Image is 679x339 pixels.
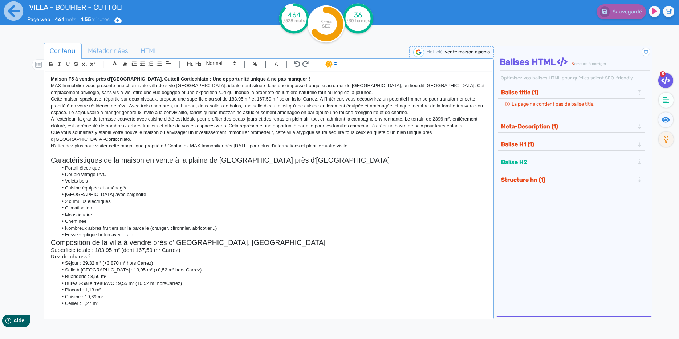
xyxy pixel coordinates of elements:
[500,74,650,81] div: Optimisez vos balises HTML pour qu’elles soient SEO-friendly.
[135,41,163,61] span: HTML
[426,49,445,54] span: Mot-clé :
[322,60,339,68] span: I.Assistant
[413,48,424,57] img: google-serp-logo.png
[499,86,637,98] button: Balise title (1)
[58,198,487,205] li: 2 cumulus électriques
[51,116,487,129] p: À l'extérieur, la grande terrasse couverte avec cuisine d'été est idéale pour profiter des beaux ...
[283,18,305,23] tspan: /528 mots
[102,59,104,69] span: |
[322,23,330,29] tspan: SEO
[499,156,644,168] div: Balise H2
[315,59,317,69] span: |
[27,16,50,23] span: Page web
[37,6,48,12] span: Aide
[58,260,487,266] li: Séjour : 29,32 m² (+3,870 m² hors Carrez)
[58,294,487,300] li: Cuisine : 19,69 m²
[288,11,301,19] tspan: 464
[51,82,487,96] p: MAX Immobilier vous présente une charmante villa de style [GEOGRAPHIC_DATA], idéalement située da...
[58,171,487,178] li: Double vitrage PVC
[58,287,487,293] li: Placard : 1,13 m²
[55,16,76,23] span: mots
[499,174,644,186] div: Structure hn (1)
[51,129,487,143] p: Que vous souhaitiez y établir votre nouvelle maison ou envisager un investissement immobilier pro...
[58,165,487,171] li: Portail électrique
[58,205,487,211] li: Climatisation
[500,57,650,68] h4: Balises HTML
[81,16,91,23] b: 1.55
[82,43,134,59] a: Métadonnées
[44,41,81,61] span: Contenu
[82,41,134,61] span: Métadonnées
[51,238,487,247] h2: Composition de la villa à vendre près d'[GEOGRAPHIC_DATA], [GEOGRAPHIC_DATA]
[58,225,487,232] li: Nombreux arbres fruitiers sur la parcelle (oranger, citronnier, abricotier...)
[55,16,65,23] b: 464
[265,59,267,69] span: |
[499,138,637,150] button: Balise H1 (1)
[660,71,666,77] span: 3
[51,156,487,164] h2: Caractéristiques de la maison en vente à la plaine de [GEOGRAPHIC_DATA] près d'[GEOGRAPHIC_DATA]
[58,185,487,191] li: Cuisine équipée et aménagée
[321,20,332,24] tspan: Score
[499,86,644,98] div: Balise title (1)
[286,59,288,69] span: |
[597,4,646,19] button: Sauvegardé
[512,101,594,107] span: La page ne contient pas de balise title.
[499,174,637,186] button: Structure hn (1)
[58,280,487,287] li: Bureau-Salle d'eau/WC : 9,55 m² (+0,52 m² horsCarrez)
[81,16,110,23] span: minutes
[58,273,487,280] li: Buanderie : 8,50 m²
[445,49,490,54] span: vente maison ajaccio
[58,218,487,225] li: Cheminée
[51,247,487,253] h3: Superficie totale : 183,95 m² (dont 167,59 m² Carrez)
[572,61,574,66] span: 3
[58,178,487,184] li: Volets bois
[134,43,164,59] a: HTML
[58,191,487,198] li: [GEOGRAPHIC_DATA] avec baignoire
[499,121,637,132] button: Meta-Description (1)
[51,76,310,82] strong: Maison F5 à vendre près d'[GEOGRAPHIC_DATA], Cuttoli-Corticchiato : Une opportunité unique à ne p...
[499,138,644,150] div: Balise H1 (1)
[613,9,642,15] span: Sauvegardé
[44,43,82,59] a: Contenu
[163,59,174,68] span: Aligment
[51,143,487,149] p: N'attendez plus pour visiter cette magnifique propriété ! Contactez MAX Immobilier dès [DATE] pou...
[346,18,370,23] tspan: /30 termes
[179,59,181,69] span: |
[51,96,487,116] p: Cette maison spacieuse, répartie sur deux niveaux, propose une superficie au sol de 183,95 m² et ...
[58,300,487,307] li: Cellier : 1,27 m²
[499,156,637,168] button: Balise H2
[58,267,487,273] li: Salle à [GEOGRAPHIC_DATA] : 13,95 m² (+0,52 m² hors Carrez)
[244,59,245,69] span: |
[51,253,487,260] h3: Rez de chaussé
[58,212,487,218] li: Moustiquaire
[499,121,644,132] div: Meta-Description (1)
[574,61,606,66] span: erreurs à corriger
[27,1,231,13] input: title
[58,232,487,238] li: Fosse septique béton avec drain
[354,11,362,19] tspan: 36
[58,307,487,314] li: Dégagement : 3,98 m²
